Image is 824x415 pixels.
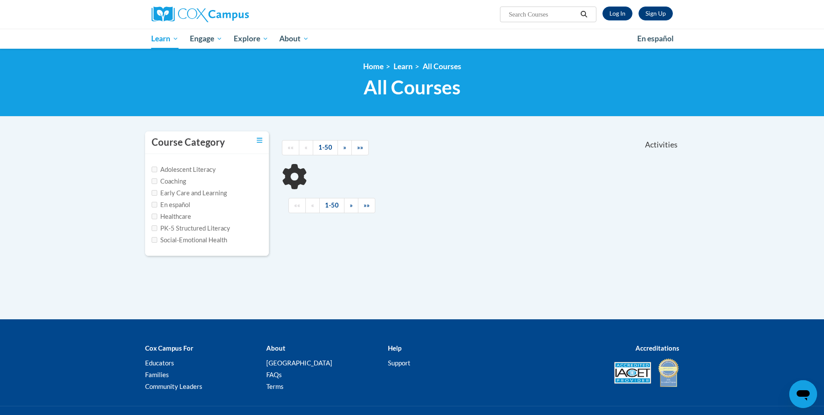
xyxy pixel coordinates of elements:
[266,359,332,367] a: [GEOGRAPHIC_DATA]
[152,237,157,243] input: Checkbox for Options
[152,202,157,207] input: Checkbox for Options
[145,371,169,378] a: Families
[152,212,191,221] label: Healthcare
[358,198,375,213] a: End
[645,140,678,150] span: Activities
[266,344,285,352] b: About
[388,359,410,367] a: Support
[577,9,590,20] button: Search
[266,382,284,390] a: Terms
[632,30,679,48] a: En español
[152,7,249,22] img: Cox Campus
[274,29,314,49] a: About
[658,358,679,388] img: IDA® Accredited
[305,198,320,213] a: Previous
[152,200,190,210] label: En español
[152,225,157,231] input: Checkbox for Options
[364,76,460,99] span: All Courses
[257,136,262,145] a: Toggle collapse
[364,201,370,209] span: »»
[338,140,352,155] a: Next
[152,7,317,22] a: Cox Campus
[152,214,157,219] input: Checkbox for Options
[184,29,228,49] a: Engage
[145,344,193,352] b: Cox Campus For
[311,201,314,209] span: «
[145,359,174,367] a: Educators
[190,33,222,44] span: Engage
[234,33,268,44] span: Explore
[423,62,461,71] a: All Courses
[266,371,282,378] a: FAQs
[344,198,358,213] a: Next
[304,144,308,151] span: «
[152,235,227,245] label: Social-Emotional Health
[319,198,344,213] a: 1-50
[152,167,157,172] input: Checkbox for Options
[350,201,353,209] span: »
[279,33,309,44] span: About
[602,7,632,20] a: Log In
[139,29,686,49] div: Main menu
[388,344,401,352] b: Help
[351,140,369,155] a: End
[313,140,338,155] a: 1-50
[152,190,157,196] input: Checkbox for Options
[299,140,313,155] a: Previous
[288,198,306,213] a: Begining
[152,188,227,198] label: Early Care and Learning
[789,380,817,408] iframe: Button to launch messaging window
[508,9,577,20] input: Search Courses
[152,177,186,186] label: Coaching
[152,178,157,184] input: Checkbox for Options
[152,136,225,149] h3: Course Category
[145,382,202,390] a: Community Leaders
[637,34,674,43] span: En español
[228,29,274,49] a: Explore
[152,165,216,174] label: Adolescent Literacy
[282,140,299,155] a: Begining
[151,33,179,44] span: Learn
[288,144,294,151] span: ««
[343,144,346,151] span: »
[152,224,230,233] label: PK-5 Structured Literacy
[639,7,673,20] a: Register
[635,344,679,352] b: Accreditations
[146,29,185,49] a: Learn
[614,362,651,384] img: Accredited IACET® Provider
[357,144,363,151] span: »»
[294,201,300,209] span: ««
[394,62,413,71] a: Learn
[363,62,384,71] a: Home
